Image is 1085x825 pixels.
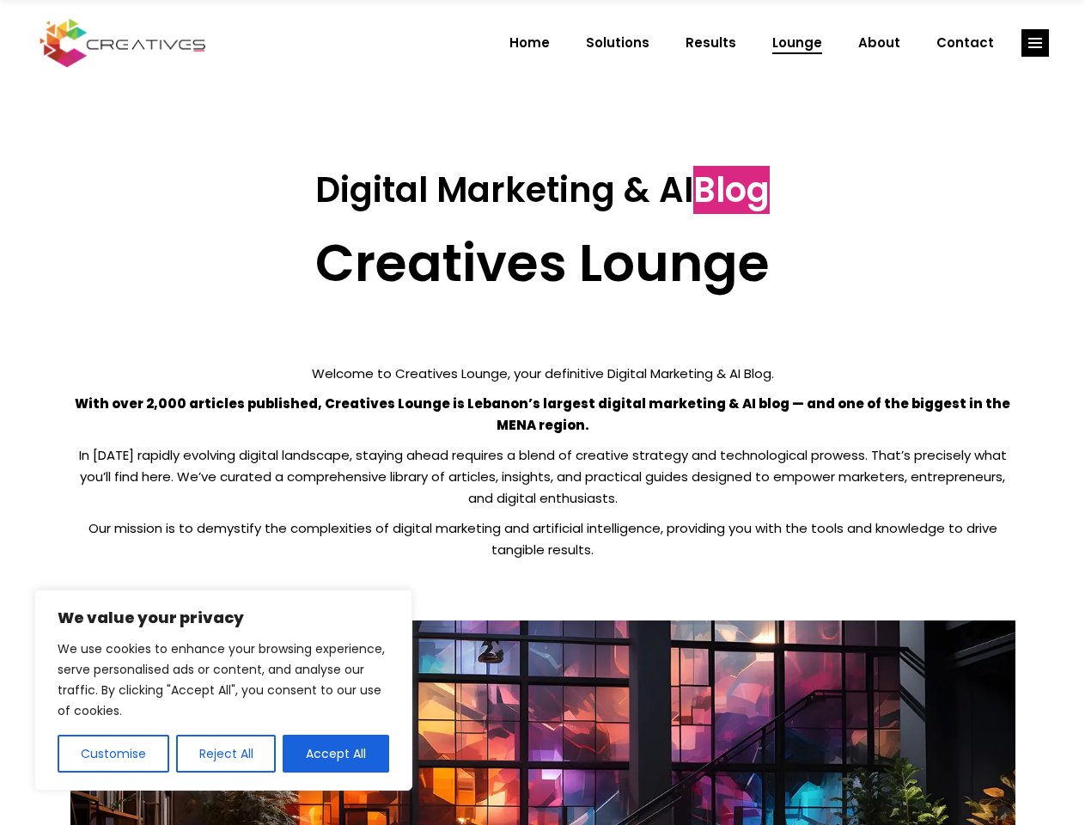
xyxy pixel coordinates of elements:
[176,735,277,773] button: Reject All
[772,21,822,65] span: Lounge
[70,169,1015,211] h3: Digital Marketing & AI
[283,735,389,773] button: Accept All
[936,21,994,65] span: Contact
[70,363,1015,384] p: Welcome to Creatives Lounge, your definitive Digital Marketing & AI Blog.
[1021,29,1049,57] a: link
[840,21,918,65] a: About
[586,21,649,65] span: Solutions
[70,232,1015,294] h2: Creatives Lounge
[693,166,770,214] span: Blog
[754,21,840,65] a: Lounge
[58,639,389,721] p: We use cookies to enhance your browsing experience, serve personalised ads or content, and analys...
[75,394,1010,434] strong: With over 2,000 articles published, Creatives Lounge is Lebanon’s largest digital marketing & AI ...
[58,608,389,628] p: We value your privacy
[858,21,900,65] span: About
[36,16,210,70] img: Creatives
[509,21,550,65] span: Home
[491,21,568,65] a: Home
[34,590,412,791] div: We value your privacy
[70,444,1015,509] p: In [DATE] rapidly evolving digital landscape, staying ahead requires a blend of creative strategy...
[58,735,169,773] button: Customise
[667,21,754,65] a: Results
[686,21,736,65] span: Results
[568,21,667,65] a: Solutions
[70,517,1015,560] p: Our mission is to demystify the complexities of digital marketing and artificial intelligence, pr...
[918,21,1012,65] a: Contact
